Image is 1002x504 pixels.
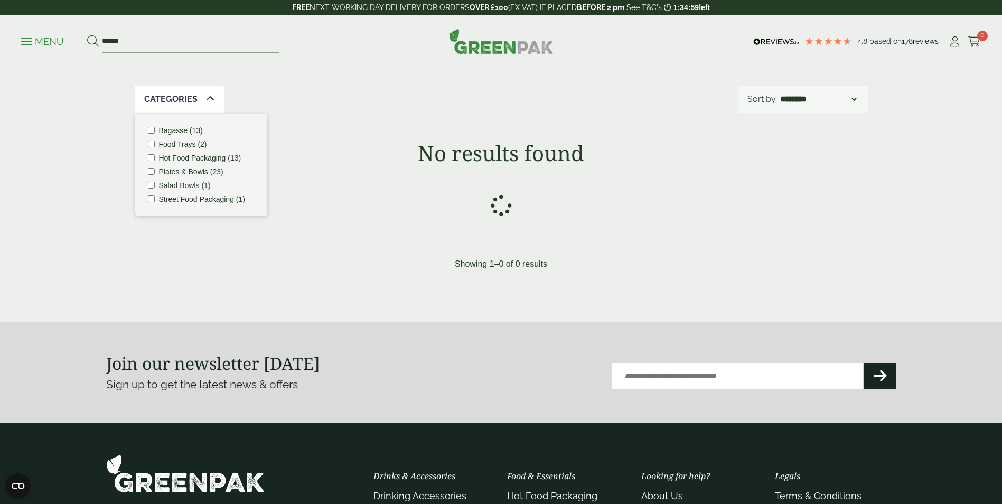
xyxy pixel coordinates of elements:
button: Open CMP widget [5,473,31,499]
label: Hot Food Packaging (13) [159,154,241,162]
strong: BEFORE 2 pm [577,3,624,12]
select: Shop order [778,93,858,106]
span: reviews [913,37,939,45]
span: 0 [977,31,988,41]
div: 4.78 Stars [804,36,852,46]
span: 4.8 [857,37,869,45]
a: See T&C's [626,3,662,12]
img: GreenPak Supplies [449,29,554,54]
a: Menu [21,35,64,46]
label: Street Food Packaging (1) [159,195,245,203]
img: GreenPak Supplies [106,454,265,493]
h1: No results found [106,141,896,166]
p: Menu [21,35,64,48]
span: Based on [869,37,902,45]
label: Food Trays (2) [159,141,207,148]
span: 178 [902,37,913,45]
a: About Us [641,490,683,501]
a: Terms & Conditions [775,490,861,501]
a: Hot Food Packaging [507,490,597,501]
p: Sort by [747,93,776,106]
strong: FREE [292,3,310,12]
i: Cart [968,36,981,47]
p: Sign up to get the latest news & offers [106,376,462,393]
img: REVIEWS.io [753,38,799,45]
p: Showing 1–0 of 0 results [455,258,547,270]
a: Drinking Accessories [373,490,466,501]
label: Bagasse (13) [159,127,203,134]
i: My Account [948,36,961,47]
strong: OVER £100 [470,3,508,12]
strong: Join our newsletter [DATE] [106,352,320,375]
a: 0 [968,34,981,50]
p: Categories [144,93,198,106]
label: Salad Bowls (1) [159,182,211,189]
span: left [699,3,710,12]
label: Plates & Bowls (23) [159,168,223,175]
span: 1:34:59 [673,3,699,12]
